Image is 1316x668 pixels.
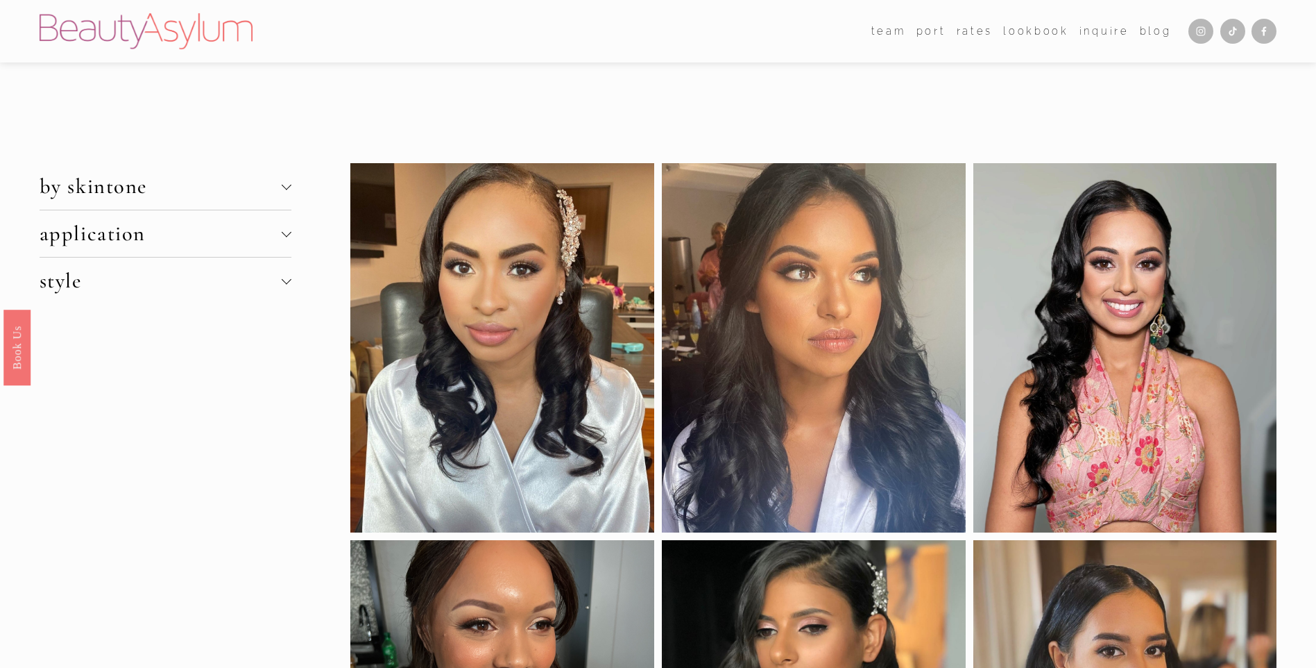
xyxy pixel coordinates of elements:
button: by skintone [40,163,291,210]
span: application [40,221,282,247]
a: Blog [1140,21,1172,41]
button: style [40,258,291,304]
a: folder dropdown [871,21,906,41]
a: Lookbook [1003,21,1068,41]
a: Instagram [1188,19,1213,44]
span: team [871,22,906,41]
a: Book Us [3,310,31,385]
img: Beauty Asylum | Bridal Hair &amp; Makeup Charlotte &amp; Atlanta [40,13,253,49]
a: Inquire [1079,21,1129,41]
span: by skintone [40,174,282,199]
a: TikTok [1220,19,1245,44]
button: application [40,210,291,257]
a: port [916,21,946,41]
a: Facebook [1251,19,1276,44]
span: style [40,268,282,294]
a: Rates [957,21,993,41]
